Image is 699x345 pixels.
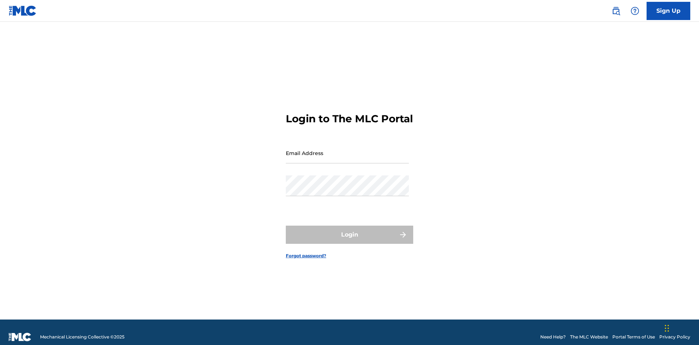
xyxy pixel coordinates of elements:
a: Privacy Policy [659,334,690,340]
a: Forgot password? [286,253,326,259]
a: Need Help? [540,334,566,340]
a: Portal Terms of Use [612,334,655,340]
a: The MLC Website [570,334,608,340]
img: search [612,7,620,15]
img: logo [9,333,31,341]
h3: Login to The MLC Portal [286,112,413,125]
a: Sign Up [647,2,690,20]
a: Public Search [609,4,623,18]
img: help [631,7,639,15]
iframe: Chat Widget [663,310,699,345]
span: Mechanical Licensing Collective © 2025 [40,334,125,340]
img: MLC Logo [9,5,37,16]
div: Drag [665,317,669,339]
div: Help [628,4,642,18]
